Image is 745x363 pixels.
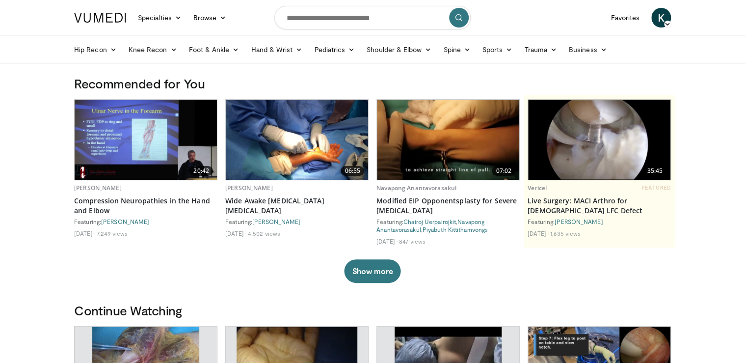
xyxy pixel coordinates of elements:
[74,13,126,23] img: VuMedi Logo
[75,100,217,179] img: b54436d8-8e88-4114-8e17-c60436be65a7.620x360_q85_upscale.jpg
[225,229,246,237] li: [DATE]
[605,8,645,28] a: Favorites
[248,229,280,237] li: 4,502 views
[189,166,213,176] span: 20:42
[225,196,369,216] a: Wide Awake [MEDICAL_DATA] [MEDICAL_DATA]
[123,40,183,59] a: Knee Recon
[477,40,519,59] a: Sports
[245,40,308,59] a: Hand & Wrist
[403,218,456,225] a: Chairoj Uerpairojkit
[226,100,368,180] img: dc6f8983-01e7-470b-8f3a-35802a5b58d2.620x360_q85_upscale.jpg
[74,218,217,225] div: Featuring:
[399,237,426,245] li: 847 views
[225,184,273,192] a: [PERSON_NAME]
[437,40,476,59] a: Spine
[376,196,520,216] a: Modified EIP Opponentsplasty for Severe [MEDICAL_DATA]
[528,229,549,237] li: [DATE]
[528,218,671,225] div: Featuring:
[74,184,122,192] a: [PERSON_NAME]
[341,166,364,176] span: 06:55
[74,196,217,216] a: Compression Neuropathies in the Hand and Elbow
[528,196,671,216] a: Live Surgery: MACI Arthro for [DEMOGRAPHIC_DATA] LFC Defect
[377,100,519,180] img: cad113db-1476-41c7-abde-1a1837bf17ad.620x360_q85_upscale.jpg
[74,229,95,237] li: [DATE]
[226,100,368,180] a: 06:55
[528,184,547,192] a: Vericel
[101,218,149,225] a: [PERSON_NAME]
[274,6,471,29] input: Search topics, interventions
[423,226,488,233] a: Piyabuth Kittithamvongs
[651,8,671,28] a: K
[75,100,217,180] a: 20:42
[225,218,369,225] div: Featuring:
[643,166,666,176] span: 35:45
[518,40,563,59] a: Trauma
[308,40,361,59] a: Pediatrics
[344,259,400,283] button: Show more
[376,218,484,233] a: Navapong Anantavorasakul
[132,8,187,28] a: Specialties
[361,40,437,59] a: Shoulder & Elbow
[68,40,123,59] a: Hip Recon
[528,100,670,180] a: 35:45
[377,100,519,180] a: 07:02
[376,218,520,233] div: Featuring: , ,
[550,229,581,237] li: 1,635 views
[74,76,671,91] h3: Recommended for You
[187,8,233,28] a: Browse
[555,218,603,225] a: [PERSON_NAME]
[376,184,456,192] a: Navapong Anantavorasakul
[642,184,671,191] span: FEATURED
[492,166,515,176] span: 07:02
[252,218,300,225] a: [PERSON_NAME]
[563,40,613,59] a: Business
[74,303,671,318] h3: Continue Watching
[97,229,128,237] li: 7,249 views
[376,237,398,245] li: [DATE]
[183,40,245,59] a: Foot & Ankle
[528,100,670,180] img: eb023345-1e2d-4374-a840-ddbc99f8c97c.620x360_q85_upscale.jpg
